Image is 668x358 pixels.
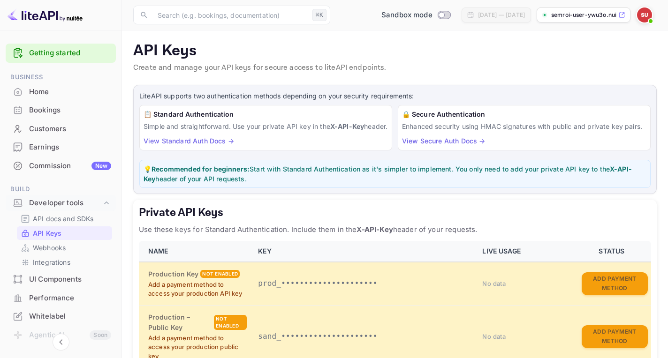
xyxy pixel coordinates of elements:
[252,241,477,262] th: KEY
[582,332,648,340] a: Add Payment Method
[17,212,112,225] div: API docs and SDKs
[551,11,616,19] p: semroi-user-ywu3o.nuit...
[6,72,116,82] span: Business
[29,161,111,172] div: Commission
[482,280,506,287] span: No data
[139,224,651,235] p: Use these keys for Standard Authentication. Include them in the header of your requests.
[6,138,116,156] a: Earnings
[576,241,651,262] th: STATUS
[6,157,116,174] a: CommissionNew
[33,214,94,224] p: API docs and SDKs
[152,165,250,173] strong: Recommended for beginners:
[29,293,111,304] div: Performance
[133,62,657,74] p: Create and manage your API keys for secure access to liteAPI endpoints.
[381,10,433,21] span: Sandbox mode
[402,137,485,145] a: View Secure Auth Docs →
[144,164,646,184] p: 💡 Start with Standard Authentication as it's simpler to implement. You only need to add your priv...
[312,9,326,21] div: ⌘K
[139,205,651,220] h5: Private API Keys
[29,274,111,285] div: UI Components
[6,44,116,63] div: Getting started
[6,138,116,157] div: Earnings
[582,325,648,348] button: Add Payment Method
[582,279,648,287] a: Add Payment Method
[33,257,70,267] p: Integrations
[152,6,309,24] input: Search (e.g. bookings, documentation)
[6,270,116,289] div: UI Components
[133,42,657,60] p: API Keys
[214,315,247,330] div: Not enabled
[6,157,116,175] div: CommissionNew
[6,195,116,211] div: Developer tools
[482,333,506,340] span: No data
[21,214,108,224] a: API docs and SDKs
[378,10,454,21] div: Switch to Production mode
[29,198,102,209] div: Developer tools
[29,311,111,322] div: Whitelabel
[17,255,112,269] div: Integrations
[139,241,252,262] th: NAME
[637,7,652,22] img: SEMROI User
[21,228,108,238] a: API Keys
[6,120,116,138] div: Customers
[258,331,471,342] p: sand_•••••••••••••••••••••
[144,109,388,119] h6: 📋 Standard Authentication
[29,87,111,97] div: Home
[139,91,651,101] p: LiteAPI supports two authentication methods depending on your security requirements:
[200,270,240,278] div: Not enabled
[144,121,388,131] p: Simple and straightforward. Use your private API key in the header.
[330,122,364,130] strong: X-API-Key
[478,11,525,19] div: [DATE] — [DATE]
[357,225,393,234] strong: X-API-Key
[29,142,111,153] div: Earnings
[148,312,212,333] h6: Production – Public Key
[8,7,83,22] img: LiteAPI logo
[144,137,234,145] a: View Standard Auth Docs →
[91,162,111,170] div: New
[6,83,116,100] a: Home
[582,272,648,295] button: Add Payment Method
[148,269,198,279] h6: Production Key
[6,307,116,326] div: Whitelabel
[402,121,646,131] p: Enhanced security using HMAC signatures with public and private key pairs.
[17,241,112,254] div: Webhooks
[6,289,116,306] a: Performance
[6,307,116,325] a: Whitelabel
[402,109,646,119] h6: 🔒 Secure Authentication
[6,120,116,137] a: Customers
[6,83,116,101] div: Home
[6,270,116,288] a: UI Components
[33,243,66,253] p: Webhooks
[17,226,112,240] div: API Keys
[6,101,116,119] div: Bookings
[29,48,111,59] a: Getting started
[477,241,576,262] th: LIVE USAGE
[148,280,247,298] p: Add a payment method to access your production API key
[21,243,108,253] a: Webhooks
[29,124,111,134] div: Customers
[144,165,632,183] strong: X-API-Key
[53,334,69,351] button: Collapse navigation
[29,105,111,116] div: Bookings
[6,101,116,119] a: Bookings
[6,184,116,194] span: Build
[33,228,61,238] p: API Keys
[21,257,108,267] a: Integrations
[258,278,471,289] p: prod_•••••••••••••••••••••
[6,289,116,307] div: Performance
